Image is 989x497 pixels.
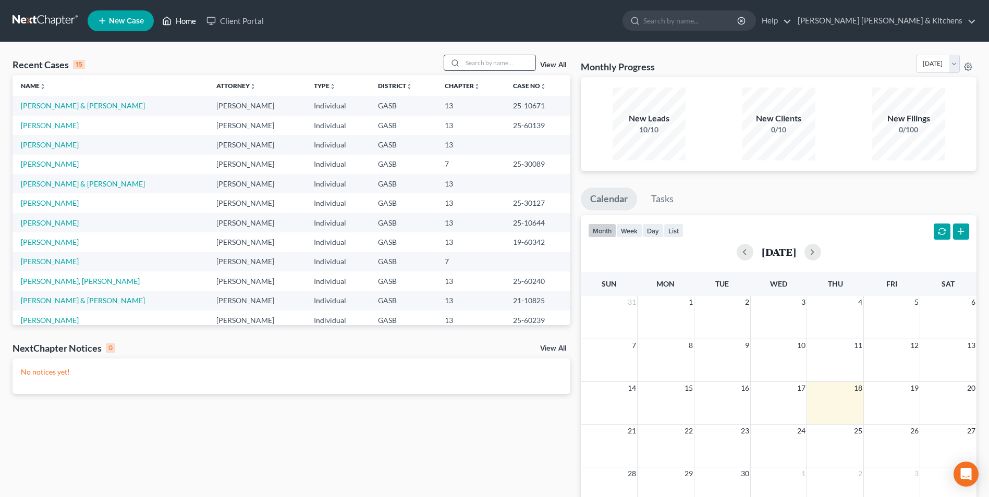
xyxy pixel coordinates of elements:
[436,116,505,135] td: 13
[756,11,791,30] a: Help
[744,339,750,352] span: 9
[306,174,370,193] td: Individual
[800,296,807,308] span: 3
[913,467,920,480] span: 3
[505,155,570,174] td: 25-30089
[208,271,306,291] td: [PERSON_NAME]
[21,316,79,325] a: [PERSON_NAME]
[683,425,694,437] span: 22
[370,193,436,213] td: GASB
[208,155,306,174] td: [PERSON_NAME]
[306,135,370,154] td: Individual
[216,82,256,90] a: Attorneyunfold_more
[406,83,412,90] i: unfold_more
[602,279,617,288] span: Sun
[370,310,436,330] td: GASB
[208,174,306,193] td: [PERSON_NAME]
[208,116,306,135] td: [PERSON_NAME]
[796,382,807,394] span: 17
[73,60,85,69] div: 15
[828,279,843,288] span: Thu
[21,101,145,110] a: [PERSON_NAME] & [PERSON_NAME]
[588,223,616,238] button: month
[306,310,370,330] td: Individual
[616,223,642,238] button: week
[462,55,535,70] input: Search by name...
[796,339,807,352] span: 10
[683,382,694,394] span: 15
[627,425,637,437] span: 21
[688,339,694,352] span: 8
[436,213,505,232] td: 13
[886,279,897,288] span: Fri
[208,310,306,330] td: [PERSON_NAME]
[683,467,694,480] span: 29
[436,232,505,252] td: 13
[436,252,505,271] td: 7
[21,367,562,377] p: No notices yet!
[715,279,729,288] span: Tue
[201,11,269,30] a: Client Portal
[643,11,739,30] input: Search by name...
[21,218,79,227] a: [PERSON_NAME]
[744,296,750,308] span: 2
[436,271,505,291] td: 13
[370,174,436,193] td: GASB
[370,291,436,310] td: GASB
[21,296,145,305] a: [PERSON_NAME] & [PERSON_NAME]
[157,11,201,30] a: Home
[853,339,863,352] span: 11
[208,232,306,252] td: [PERSON_NAME]
[762,246,796,257] h2: [DATE]
[208,291,306,310] td: [PERSON_NAME]
[656,279,675,288] span: Mon
[631,339,637,352] span: 7
[740,382,750,394] span: 16
[505,271,570,291] td: 25-60240
[853,425,863,437] span: 25
[208,193,306,213] td: [PERSON_NAME]
[306,193,370,213] td: Individual
[370,271,436,291] td: GASB
[872,125,945,135] div: 0/100
[306,155,370,174] td: Individual
[613,113,686,125] div: New Leads
[208,135,306,154] td: [PERSON_NAME]
[378,82,412,90] a: Districtunfold_more
[970,296,976,308] span: 6
[436,310,505,330] td: 13
[21,277,140,285] a: [PERSON_NAME], [PERSON_NAME]
[436,193,505,213] td: 13
[853,382,863,394] span: 18
[642,188,683,210] a: Tasks
[436,135,505,154] td: 13
[540,61,566,69] a: View All
[792,11,976,30] a: [PERSON_NAME] [PERSON_NAME] & Kitchens
[106,343,115,353] div: 0
[306,252,370,271] td: Individual
[913,296,920,308] span: 5
[796,425,807,437] span: 24
[857,467,863,480] span: 2
[664,223,683,238] button: list
[436,291,505,310] td: 13
[581,188,637,210] a: Calendar
[505,96,570,115] td: 25-10671
[474,83,480,90] i: unfold_more
[13,58,85,71] div: Recent Cases
[306,96,370,115] td: Individual
[540,345,566,352] a: View All
[21,159,79,168] a: [PERSON_NAME]
[21,179,145,188] a: [PERSON_NAME] & [PERSON_NAME]
[306,232,370,252] td: Individual
[742,113,815,125] div: New Clients
[688,296,694,308] span: 1
[445,82,480,90] a: Chapterunfold_more
[208,213,306,232] td: [PERSON_NAME]
[627,382,637,394] span: 14
[909,339,920,352] span: 12
[909,425,920,437] span: 26
[306,116,370,135] td: Individual
[627,296,637,308] span: 31
[505,232,570,252] td: 19-60342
